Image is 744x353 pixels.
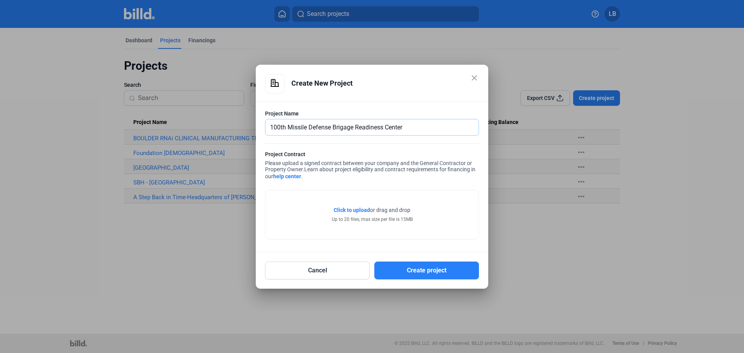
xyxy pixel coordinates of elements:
[370,206,410,214] span: or drag and drop
[265,150,479,160] div: Project Contract
[332,216,413,223] div: Up to 20 files, max size per file is 15MB
[265,110,479,117] div: Project Name
[291,74,479,93] div: Create New Project
[334,207,370,213] span: Click to upload
[470,73,479,83] mat-icon: close
[265,150,479,182] div: Please upload a signed contract between your company and the General Contractor or Property Owner.
[273,173,301,179] a: help center
[265,262,370,279] button: Cancel
[374,262,479,279] button: Create project
[265,166,475,179] span: Learn about project eligibility and contract requirements for financing in our .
